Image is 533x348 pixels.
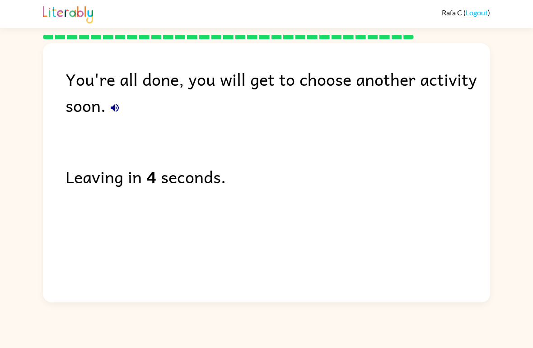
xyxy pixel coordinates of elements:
div: Leaving in seconds. [65,163,490,190]
img: Literably [43,4,93,23]
a: Logout [466,8,488,17]
div: You're all done, you will get to choose another activity soon. [65,66,490,118]
span: Rafa C [442,8,463,17]
div: ( ) [442,8,490,17]
b: 4 [146,163,156,190]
